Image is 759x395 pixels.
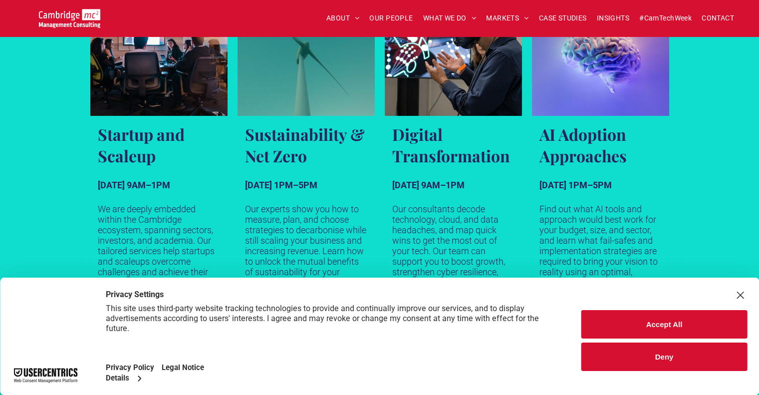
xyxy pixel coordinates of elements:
a: MARKETS [481,10,533,26]
a: #CamTechWeek [634,10,697,26]
p: Our experts show you how to measure, plan, and choose strategies to decarbonise while still scali... [245,204,367,288]
h3: Sustainability & Net Zero [245,123,367,166]
h3: Digital Transformation [392,123,514,166]
strong: [DATE] 9AM–1PM [98,180,170,190]
a: CASE STUDIES [534,10,592,26]
p: Find out what AI tools and approach would best work for your budget, size, and sector, and learn ... [539,204,662,288]
a: WHAT WE DO [418,10,482,26]
p: We are deeply embedded within the Cambridge ecosystem, spanning sectors, investors, and academia.... [98,204,220,288]
h3: Startup and Scaleup [98,123,220,166]
a: CONTACT [697,10,739,26]
a: ABOUT [321,10,365,26]
strong: [DATE] 1PM–5PM [245,180,317,190]
img: Cambridge MC Logo, sustainability [39,9,100,28]
strong: [DATE] 1PM–5PM [539,180,612,190]
a: INSIGHTS [592,10,634,26]
strong: [DATE] 9AM–1PM [392,180,465,190]
p: Our consultants decode technology, cloud, and data headaches, and map quick wins to get the most ... [392,204,514,288]
a: Your Business Transformed | Cambridge Management Consulting [39,10,100,21]
h3: AI Adoption Approaches [539,123,662,166]
a: OUR PEOPLE [364,10,418,26]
